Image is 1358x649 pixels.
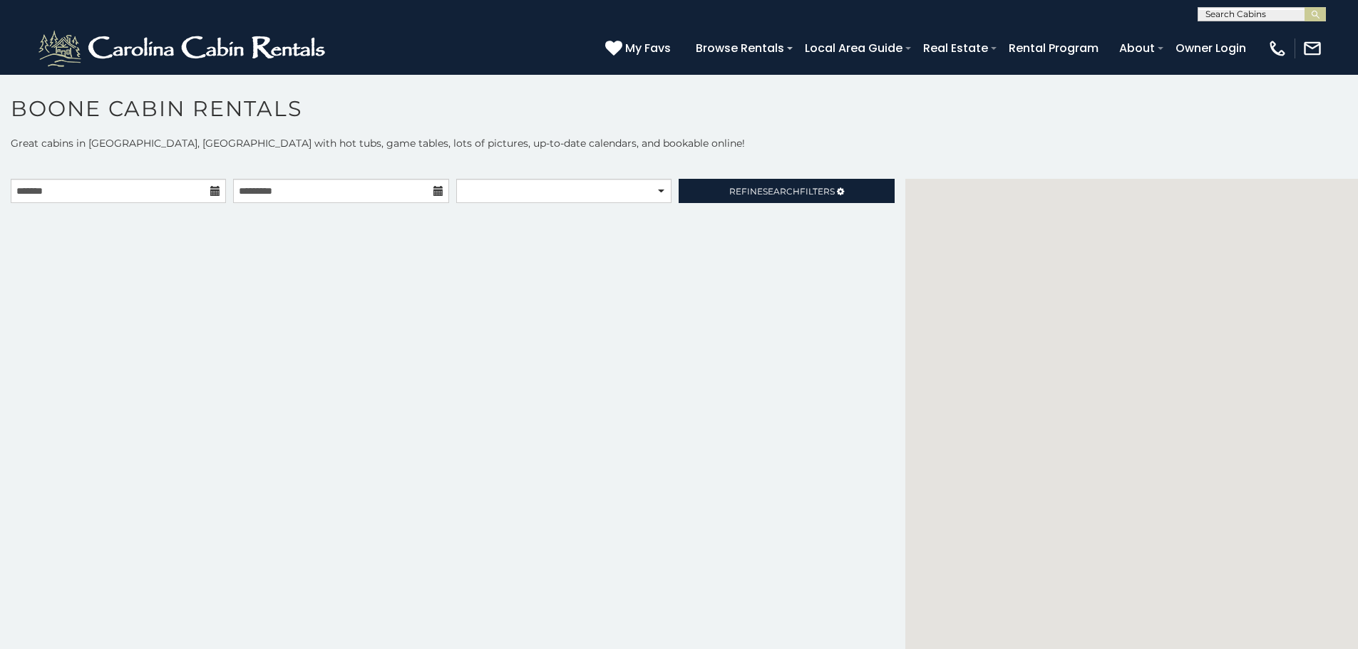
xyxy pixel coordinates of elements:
[625,39,671,57] span: My Favs
[605,39,674,58] a: My Favs
[1168,36,1253,61] a: Owner Login
[1302,38,1322,58] img: mail-regular-white.png
[1002,36,1106,61] a: Rental Program
[1112,36,1162,61] a: About
[679,179,894,203] a: RefineSearchFilters
[763,186,800,197] span: Search
[729,186,835,197] span: Refine Filters
[36,27,331,70] img: White-1-2.png
[1267,38,1287,58] img: phone-regular-white.png
[916,36,995,61] a: Real Estate
[798,36,910,61] a: Local Area Guide
[689,36,791,61] a: Browse Rentals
